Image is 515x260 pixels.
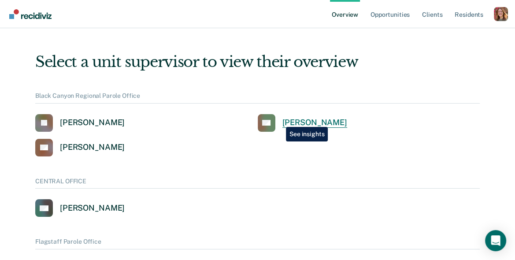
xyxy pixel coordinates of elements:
div: [PERSON_NAME] [60,203,125,213]
div: Open Intercom Messenger [485,230,506,251]
a: [PERSON_NAME] [258,114,347,132]
div: Black Canyon Regional Parole Office [35,92,480,104]
div: CENTRAL OFFICE [35,178,480,189]
a: [PERSON_NAME] [35,139,125,156]
button: Profile dropdown button [494,7,508,21]
div: [PERSON_NAME] [60,142,125,152]
a: [PERSON_NAME] [35,199,125,217]
div: Select a unit supervisor to view their overview [35,53,480,71]
div: Flagstaff Parole Office [35,238,480,249]
div: [PERSON_NAME] [282,118,347,128]
a: [PERSON_NAME] [35,114,125,132]
div: [PERSON_NAME] [60,118,125,128]
img: Recidiviz [9,9,52,19]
